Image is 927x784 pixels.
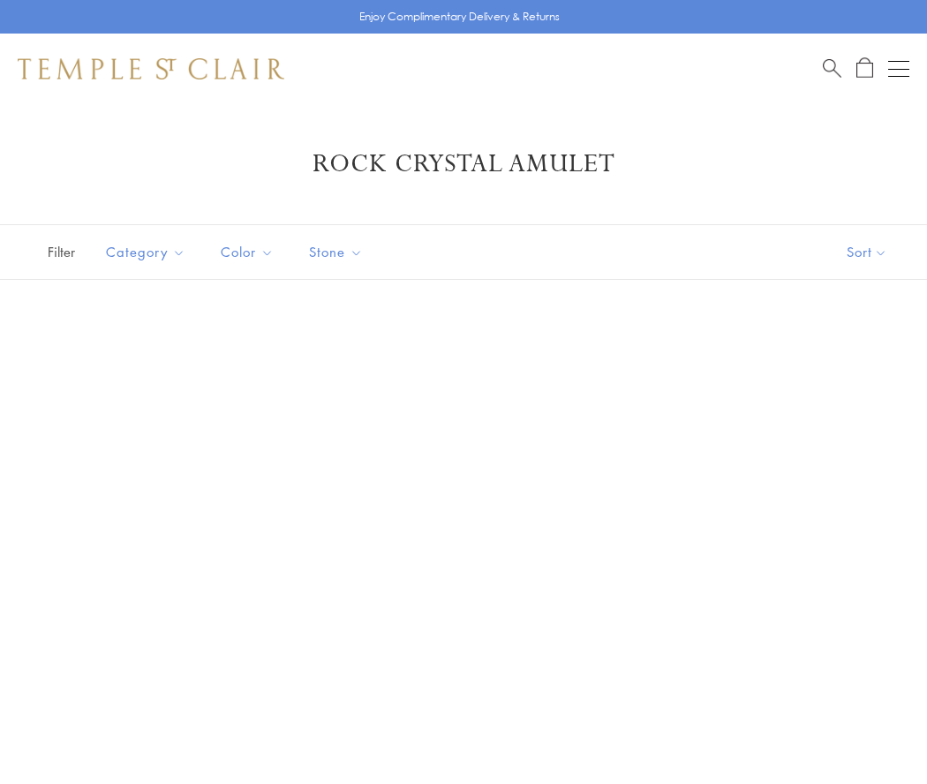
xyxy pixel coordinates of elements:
[856,57,873,79] a: Open Shopping Bag
[93,232,199,272] button: Category
[44,148,883,180] h1: Rock Crystal Amulet
[296,232,376,272] button: Stone
[300,241,376,263] span: Stone
[97,241,199,263] span: Category
[807,225,927,279] button: Show sort by
[888,58,909,79] button: Open navigation
[207,232,287,272] button: Color
[212,241,287,263] span: Color
[823,57,841,79] a: Search
[18,58,284,79] img: Temple St. Clair
[359,8,560,26] p: Enjoy Complimentary Delivery & Returns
